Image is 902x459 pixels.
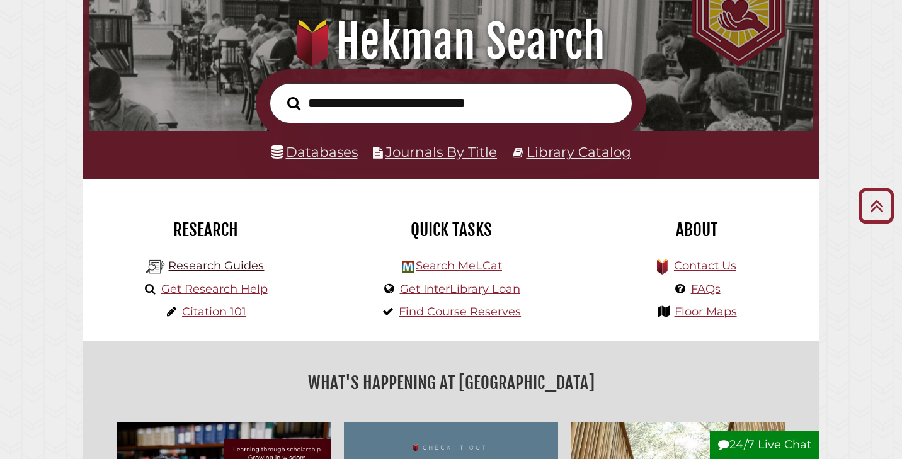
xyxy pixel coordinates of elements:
img: Hekman Library Logo [402,261,414,273]
a: FAQs [691,282,721,296]
a: Get InterLibrary Loan [400,282,520,296]
h1: Hekman Search [102,14,799,69]
a: Find Course Reserves [399,305,521,319]
a: Floor Maps [675,305,737,319]
h2: About [583,219,810,241]
img: Hekman Library Logo [146,258,165,276]
h2: Quick Tasks [338,219,564,241]
a: Back to Top [853,195,899,216]
a: Get Research Help [161,282,268,296]
a: Contact Us [674,259,736,273]
a: Library Catalog [527,144,631,160]
button: Search [281,93,307,114]
a: Databases [271,144,358,160]
i: Search [287,96,300,111]
a: Citation 101 [182,305,246,319]
h2: Research [92,219,319,241]
a: Journals By Title [385,144,497,160]
a: Research Guides [168,259,264,273]
a: Search MeLCat [416,259,502,273]
h2: What's Happening at [GEOGRAPHIC_DATA] [92,368,810,397]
